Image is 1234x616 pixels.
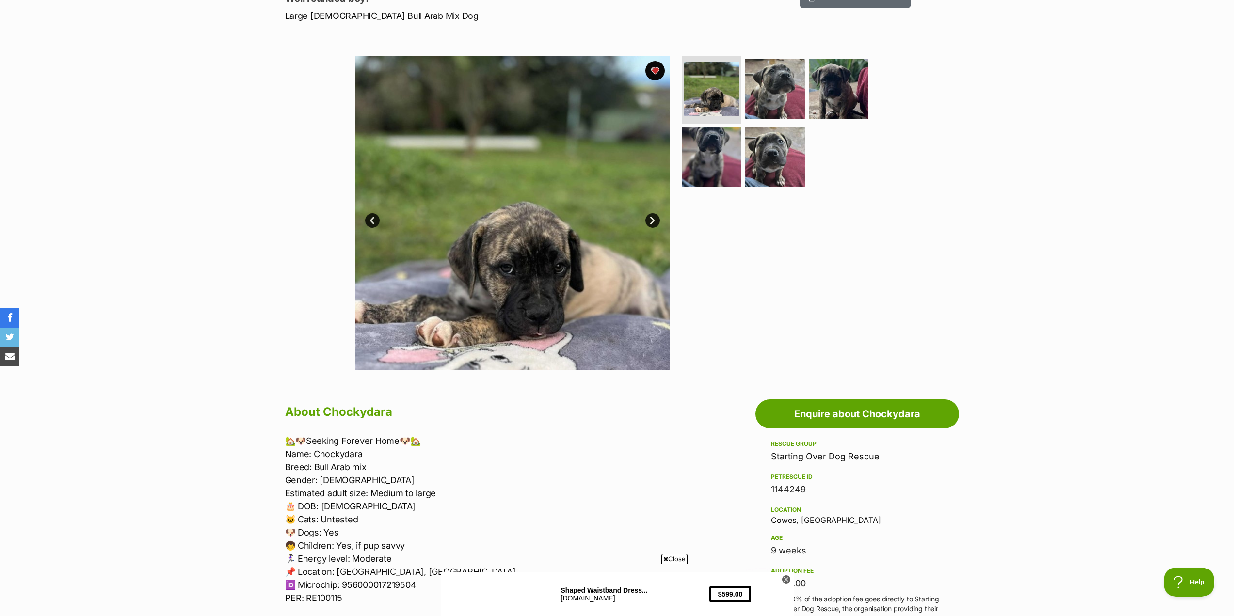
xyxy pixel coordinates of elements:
[771,577,944,590] div: $850.00
[1164,568,1215,597] iframe: Help Scout Beacon - Open
[745,127,805,187] img: Photo of Chockydara
[745,59,805,119] img: Photo of Chockydara
[661,554,688,564] span: Close
[771,567,944,575] div: Adoption fee
[682,127,741,187] img: Photo of Chockydara
[771,451,880,461] a: Starting Over Dog Rescue
[285,434,686,604] p: 🏡🐶Seeking Forever Home🐶🏡 Name: Chockydara Breed: Bull Arab mix Gender: [DEMOGRAPHIC_DATA] Estimat...
[771,506,944,514] div: Location
[441,568,794,611] iframe: Advertisement
[755,399,959,428] a: Enquire about Chockydara
[365,213,380,228] a: Prev
[771,483,944,496] div: 1144249
[285,9,695,22] p: Large [DEMOGRAPHIC_DATA] Bull Arab Mix Dog
[684,62,739,116] img: Photo of Chockydara
[771,534,944,542] div: Age
[120,14,233,22] div: Shaped Waistband Dress...
[269,14,311,30] button: $599.00
[120,22,233,30] div: [DOMAIN_NAME]
[285,401,686,423] h2: About Chockydara
[355,56,670,370] img: Photo of Chockydara
[645,61,665,80] button: favourite
[771,544,944,557] div: 9 weeks
[771,440,944,448] div: Rescue group
[771,504,944,524] div: Cowes, [GEOGRAPHIC_DATA]
[809,59,868,119] img: Photo of Chockydara
[771,473,944,481] div: PetRescue ID
[645,213,660,228] a: Next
